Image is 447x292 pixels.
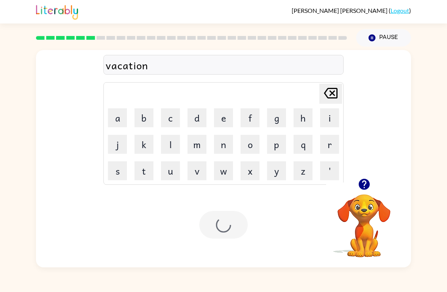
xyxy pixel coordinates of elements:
button: j [108,135,127,154]
button: x [241,161,259,180]
div: ( ) [292,7,411,14]
video: Your browser must support playing .mp4 files to use Literably. Please try using another browser. [326,183,402,258]
button: n [214,135,233,154]
div: vacation [106,57,341,73]
button: p [267,135,286,154]
button: d [188,108,206,127]
button: t [134,161,153,180]
button: e [214,108,233,127]
button: ' [320,161,339,180]
button: l [161,135,180,154]
button: a [108,108,127,127]
span: [PERSON_NAME] [PERSON_NAME] [292,7,389,14]
button: u [161,161,180,180]
button: h [294,108,313,127]
button: g [267,108,286,127]
button: m [188,135,206,154]
button: z [294,161,313,180]
button: v [188,161,206,180]
button: k [134,135,153,154]
button: r [320,135,339,154]
button: c [161,108,180,127]
button: i [320,108,339,127]
button: y [267,161,286,180]
button: f [241,108,259,127]
a: Logout [391,7,409,14]
button: b [134,108,153,127]
button: o [241,135,259,154]
button: q [294,135,313,154]
img: Literably [36,3,78,20]
button: w [214,161,233,180]
button: s [108,161,127,180]
button: Pause [356,29,411,47]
